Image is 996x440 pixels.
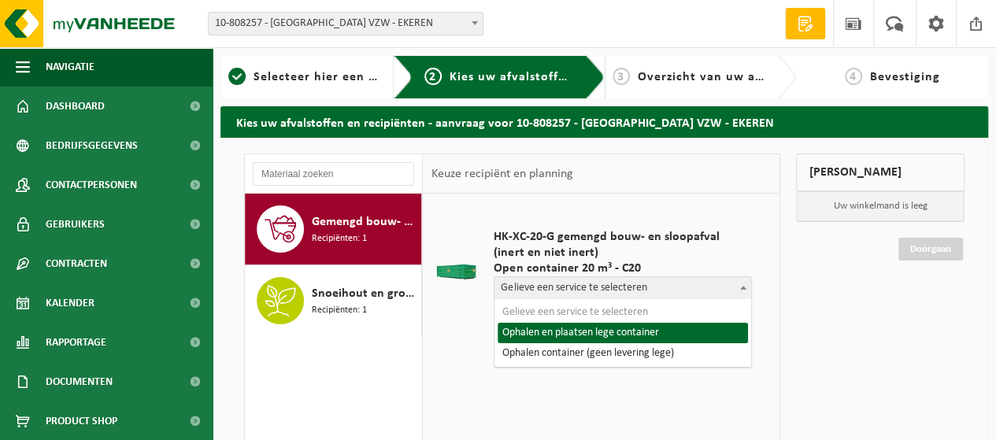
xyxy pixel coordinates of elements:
[209,13,483,35] span: 10-808257 - ANTWERP INTERNATIONAL SCHOOL VZW - EKEREN
[46,244,107,283] span: Contracten
[613,68,630,85] span: 3
[228,68,381,87] a: 1Selecteer hier een vestiging
[245,194,422,265] button: Gemengd bouw- en sloopafval (inert en niet inert) Recipiënten: 1
[46,87,105,126] span: Dashboard
[424,68,442,85] span: 2
[498,343,748,364] li: Ophalen container (geen levering lege)
[494,229,752,261] span: HK-XC-20-G gemengd bouw- en sloopafval (inert en niet inert)
[46,205,105,244] span: Gebruikers
[312,284,417,303] span: Snoeihout en groenafval Ø < 12 cm
[312,231,367,246] span: Recipiënten: 1
[46,47,94,87] span: Navigatie
[797,191,964,221] p: Uw winkelmand is leeg
[228,68,246,85] span: 1
[46,283,94,323] span: Kalender
[494,261,752,276] span: Open container 20 m³ - C20
[220,106,988,137] h2: Kies uw afvalstoffen en recipiënten - aanvraag voor 10-808257 - [GEOGRAPHIC_DATA] VZW - EKEREN
[494,276,752,300] span: Gelieve een service te selecteren
[253,162,414,186] input: Materiaal zoeken
[208,12,483,35] span: 10-808257 - ANTWERP INTERNATIONAL SCHOOL VZW - EKEREN
[46,165,137,205] span: Contactpersonen
[312,213,417,231] span: Gemengd bouw- en sloopafval (inert en niet inert)
[46,323,106,362] span: Rapportage
[245,265,422,336] button: Snoeihout en groenafval Ø < 12 cm Recipiënten: 1
[450,71,666,83] span: Kies uw afvalstoffen en recipiënten
[898,238,963,261] a: Doorgaan
[312,303,367,318] span: Recipiënten: 1
[498,323,748,343] li: Ophalen en plaatsen lege container
[845,68,862,85] span: 4
[46,126,138,165] span: Bedrijfsgegevens
[254,71,424,83] span: Selecteer hier een vestiging
[494,277,751,299] span: Gelieve een service te selecteren
[46,362,113,401] span: Documenten
[796,153,965,191] div: [PERSON_NAME]
[423,154,580,194] div: Keuze recipiënt en planning
[498,302,748,323] li: Gelieve een service te selecteren
[870,71,940,83] span: Bevestiging
[638,71,804,83] span: Overzicht van uw aanvraag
